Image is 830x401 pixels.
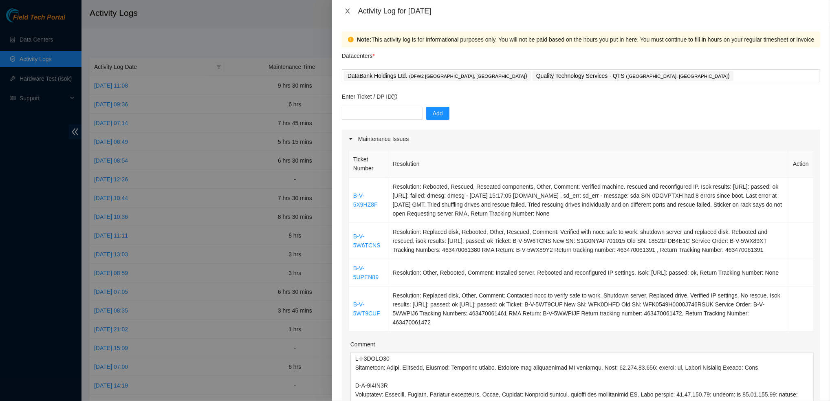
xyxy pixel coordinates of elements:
button: Add [426,107,449,120]
a: B-V-5X9HZ8F [353,192,378,208]
th: Action [788,150,814,178]
span: Add [433,109,443,118]
span: ( DFW2 [GEOGRAPHIC_DATA], [GEOGRAPHIC_DATA] [409,74,525,79]
td: Resolution: Replaced disk, Other, Comment: Contacted nocc to verify safe to work. Shutdown server... [388,286,788,332]
label: Comment [350,340,375,349]
button: Close [342,7,353,15]
p: Enter Ticket / DP ID [342,92,820,101]
td: Resolution: Replaced disk, Rebooted, Other, Rescued, Comment: Verified with nocc safe to work. sh... [388,223,788,259]
span: exclamation-circle [348,37,354,42]
td: Resolution: Other, Rebooted, Comment: Installed server. Rebooted and reconfigured IP settings. Is... [388,259,788,286]
span: caret-right [348,137,353,141]
div: Activity Log for [DATE] [358,7,820,15]
span: close [344,8,351,14]
a: B-V-5UPEN89 [353,265,379,280]
td: Resolution: Rebooted, Rescued, Reseated components, Other, Comment: Verified machine. rescued and... [388,178,788,223]
a: B-V-5WT9CUF [353,301,380,317]
p: DataBank Holdings Ltd. ) [348,71,527,81]
th: Ticket Number [349,150,388,178]
div: Maintenance Issues [342,130,820,148]
span: question-circle [392,94,397,99]
th: Resolution [388,150,788,178]
strong: Note: [357,35,372,44]
a: B-V-5W6TCNS [353,233,381,249]
span: ( [GEOGRAPHIC_DATA], [GEOGRAPHIC_DATA] [626,74,728,79]
p: Quality Technology Services - QTS ) [536,71,730,81]
p: Datacenters [342,47,375,60]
